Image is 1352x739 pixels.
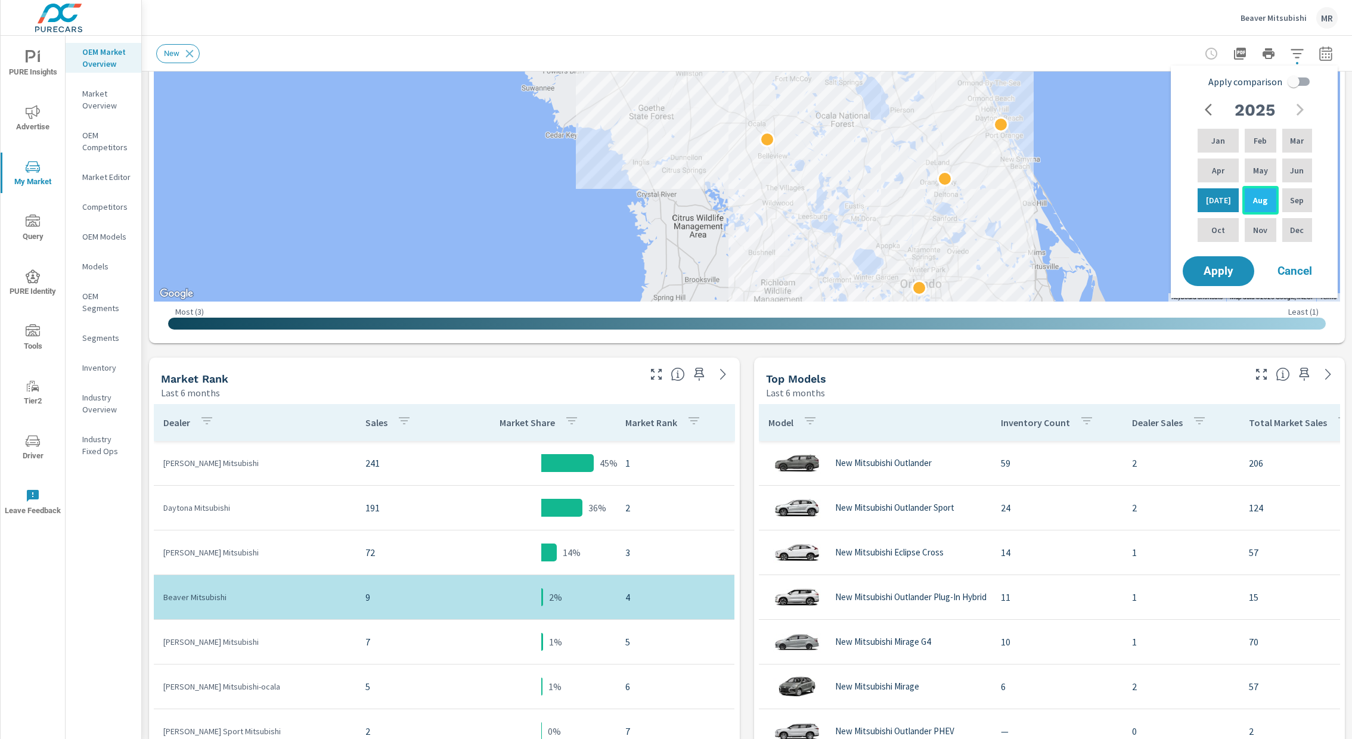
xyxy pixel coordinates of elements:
p: New Mitsubishi Mirage [835,681,919,692]
img: glamour [773,535,821,570]
p: [DATE] [1206,194,1231,206]
span: New [157,49,187,58]
div: Segments [66,329,141,347]
p: Beaver Mitsubishi [1241,13,1307,23]
span: Apply comparison [1208,74,1282,89]
p: 24 [1001,501,1113,515]
p: 0% [548,724,561,738]
p: Dec [1290,224,1304,236]
p: Total Market Sales [1249,417,1327,429]
span: Cancel [1271,266,1319,277]
button: Apply Filters [1285,42,1309,66]
span: PURE Insights [4,50,61,79]
div: New [156,44,200,63]
p: 6 [1001,679,1113,694]
p: New Mitsubishi Outlander Plug-In Hybrid [835,592,987,603]
p: Sep [1290,194,1304,206]
span: Apply [1195,266,1242,277]
a: See more details in report [714,365,733,384]
span: My Market [4,160,61,189]
p: Jan [1211,135,1225,147]
span: Save this to your personalized report [690,365,709,384]
p: Feb [1254,135,1267,147]
a: Open this area in Google Maps (opens a new window) [157,286,196,302]
p: Beaver Mitsubishi [163,591,346,603]
img: glamour [773,579,821,615]
p: 5 [625,635,725,649]
p: Inventory Count [1001,417,1070,429]
p: 1 [625,456,725,470]
p: Last 6 months [766,386,825,400]
p: [PERSON_NAME] Mitsubishi [163,457,346,469]
span: Query [4,215,61,244]
p: 4 [625,590,725,604]
p: Daytona Mitsubishi [163,502,346,514]
p: 0 [1132,724,1230,738]
h5: Market Rank [161,372,228,385]
p: 72 [365,545,457,560]
p: 2 [1132,456,1230,470]
p: Inventory [82,362,132,374]
button: Print Report [1257,42,1280,66]
p: Oct [1211,224,1225,236]
p: 1 [1132,635,1230,649]
div: Industry Overview [66,389,141,418]
p: Model [768,417,793,429]
p: New Mitsubishi Outlander [835,458,932,468]
span: Tier2 [4,379,61,408]
div: Competitors [66,198,141,216]
p: New Mitsubishi Eclipse Cross [835,547,944,558]
button: Make Fullscreen [647,365,666,384]
p: OEM Models [82,231,132,243]
p: Most ( 3 ) [175,306,204,317]
p: Models [82,260,132,272]
p: 36% [588,501,606,515]
button: Select Date Range [1314,42,1338,66]
p: Industry Overview [82,392,132,415]
p: 1 [1132,590,1230,604]
span: Leave Feedback [4,489,61,518]
p: [PERSON_NAME] Mitsubishi-ocala [163,681,346,693]
span: Driver [4,434,61,463]
span: Market Rank shows you how you rank, in terms of sales, to other dealerships in your market. “Mark... [671,367,685,381]
h2: 2025 [1235,100,1275,120]
p: [PERSON_NAME] Mitsubishi [163,547,346,558]
div: MR [1316,7,1338,29]
div: OEM Competitors [66,126,141,156]
p: 2 [365,724,457,738]
img: glamour [773,445,821,481]
p: [PERSON_NAME] Sport Mitsubishi [163,725,346,737]
p: 14 [1001,545,1113,560]
p: 2% [549,590,562,604]
p: New Mitsubishi Outlander Sport [835,502,954,513]
p: OEM Competitors [82,129,132,153]
p: 241 [365,456,457,470]
p: OEM Market Overview [82,46,132,70]
button: Apply [1183,256,1254,286]
div: OEM Models [66,228,141,246]
span: Find the biggest opportunities within your model lineup nationwide. [Source: Market registration ... [1276,367,1290,381]
p: Market Overview [82,88,132,111]
p: Competitors [82,201,132,213]
p: Dealer [163,417,190,429]
button: Make Fullscreen [1252,365,1271,384]
div: Models [66,257,141,275]
h5: Top Models [766,372,826,385]
p: 7 [625,724,725,738]
div: nav menu [1,36,65,529]
p: Market Share [500,417,555,429]
p: Least ( 1 ) [1288,306,1319,317]
p: 3 [625,545,725,560]
p: 5 [365,679,457,694]
p: 11 [1001,590,1113,604]
button: "Export Report to PDF" [1228,42,1252,66]
p: 2 [1132,679,1230,694]
p: — [1001,724,1113,738]
p: [PERSON_NAME] Mitsubishi [163,636,346,648]
div: OEM Market Overview [66,43,141,73]
p: New Mitsubishi Outlander PHEV [835,726,954,737]
img: Google [157,286,196,302]
p: Segments [82,332,132,344]
p: 2 [1132,501,1230,515]
button: Cancel [1259,256,1331,286]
